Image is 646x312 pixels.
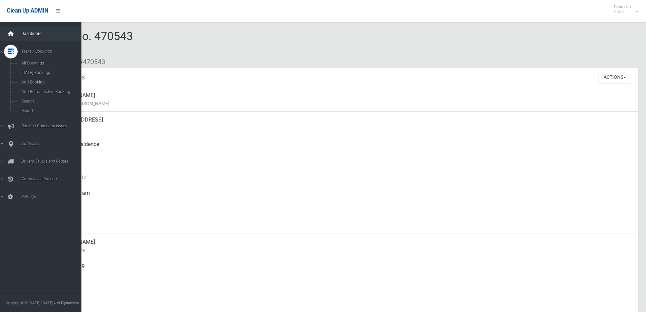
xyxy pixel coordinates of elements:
div: [STREET_ADDRESS] [54,112,632,136]
small: Collection Date [54,173,632,181]
span: Add Retrospective Booking [19,89,81,94]
span: Add Booking [19,80,81,85]
div: [DATE] 6:11am [54,185,632,209]
div: [DATE] [54,209,632,234]
span: Copyright © [DATE]-[DATE] [5,300,53,305]
span: Report [19,108,81,113]
small: Contact Name [54,246,632,254]
span: Dashboard [19,31,86,36]
strong: Jet Dynamics [54,300,79,305]
li: #470543 [74,56,105,68]
small: Name of [PERSON_NAME] [54,99,632,108]
span: Clean Up ADMIN [7,7,48,14]
small: Collected At [54,197,632,205]
div: [PERSON_NAME] [54,234,632,258]
span: Tasks / Bookings [19,49,86,54]
small: Pickup Point [54,148,632,157]
span: Search [19,99,81,104]
small: Admin [614,9,631,14]
small: Landline [54,295,632,303]
small: Mobile [54,271,632,279]
div: [DATE] [54,161,632,185]
div: None given [54,283,632,307]
span: Communication Log [19,177,86,181]
small: Address [54,124,632,132]
small: Zone [54,222,632,230]
span: Booking Collection Issues [19,124,86,128]
span: Booking No. 470543 [30,29,133,56]
span: Clean Up [610,4,638,14]
span: Drivers, Trucks and Routes [19,159,86,164]
div: [PERSON_NAME] [54,87,632,112]
button: Actions [599,71,631,84]
span: Settings [19,194,86,199]
span: [DATE] Bookings [19,70,81,75]
div: 0403921899 [54,258,632,283]
span: Addresses [19,141,86,146]
span: All Bookings [19,61,81,66]
div: Front of Residence [54,136,632,161]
